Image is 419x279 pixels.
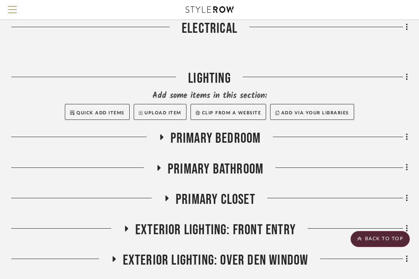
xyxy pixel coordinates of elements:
button: Upload Item [134,104,186,120]
button: Clip from a website [190,104,266,120]
button: Add via your libraries [270,104,354,120]
span: PRIMARY CLOSET [176,191,255,208]
div: Add some items in this section: [11,90,408,102]
span: EXTERIOR LIGHTING: OVER DEN WINDOW [123,252,309,269]
span: Primary Bathroom [168,161,263,178]
scroll-to-top-button: BACK TO TOP [351,231,410,247]
span: Exterior Lighting: FRONT ENTRY [135,221,296,239]
span: Primary Bedroom [170,130,261,147]
span: Quick Add Items [76,111,124,115]
button: Quick Add Items [65,104,130,120]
